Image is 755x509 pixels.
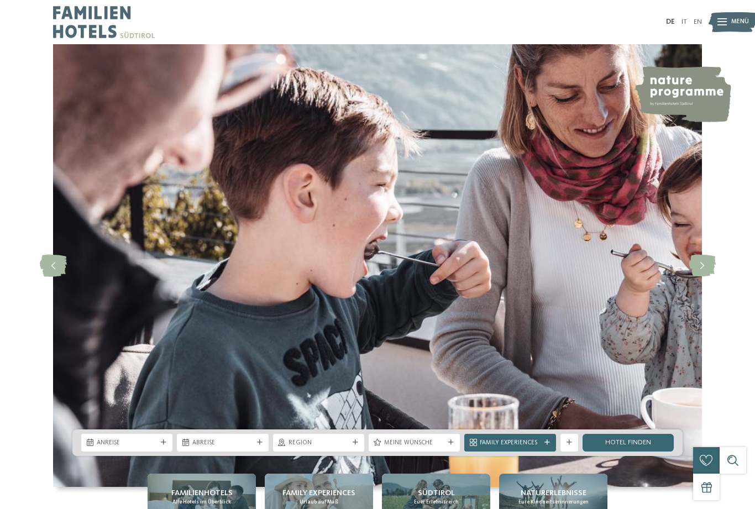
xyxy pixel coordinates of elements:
a: IT [681,18,687,25]
span: Urlaub auf Maß [300,498,338,506]
span: Anreise [97,439,157,448]
span: Familienhotels [171,487,233,498]
img: nature programme by Familienhotels Südtirol [634,66,731,122]
a: DE [666,18,675,25]
span: Menü [731,18,749,27]
span: Alle Hotels im Überblick [172,498,231,506]
span: Region [289,439,349,448]
span: Naturerlebnisse [521,487,586,498]
span: Euer Erlebnisreich [414,498,459,506]
span: Eure Kindheitserinnerungen [518,498,589,506]
span: Meine Wünsche [384,439,444,448]
a: EN [694,18,702,25]
span: Abreise [192,439,253,448]
span: Südtirol [418,487,455,498]
img: Familienhotels Südtirol: The happy family places [53,44,702,487]
span: Family Experiences [480,439,540,448]
a: Hotel finden [583,434,674,452]
span: Family Experiences [282,487,355,498]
